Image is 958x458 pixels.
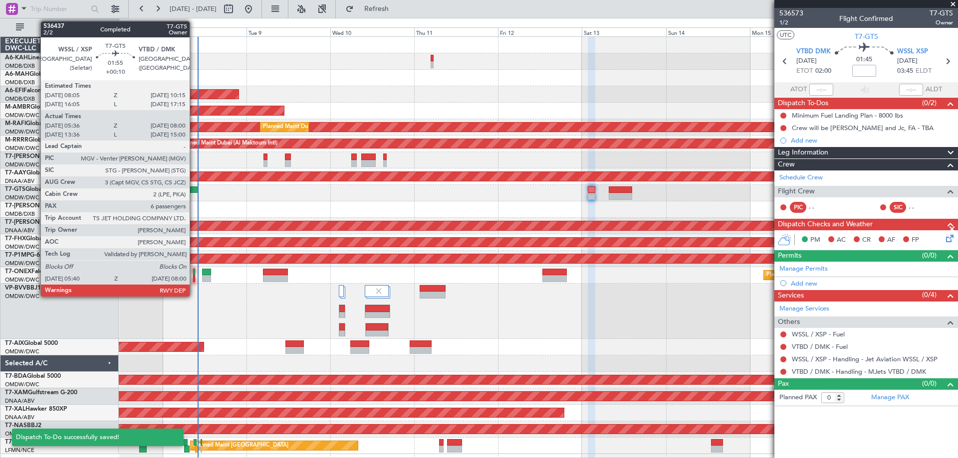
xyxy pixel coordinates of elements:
[16,433,169,443] div: Dispatch To-Do successfully saved!
[163,27,246,36] div: Mon 8
[5,88,51,94] a: A6-EFIFalcon 7X
[5,170,60,176] a: T7-AAYGlobal 7500
[5,177,34,185] a: DNAA/ABV
[778,290,804,302] span: Services
[916,66,932,76] span: ELDT
[5,55,66,61] a: A6-KAHLineage 1000
[30,1,88,16] input: Trip Number
[5,390,28,396] span: T7-XAM
[5,62,35,70] a: OMDB/DXB
[170,4,217,13] span: [DATE] - [DATE]
[5,79,35,86] a: OMDB/DXB
[5,269,59,275] a: T7-ONEXFalcon 8X
[930,18,953,27] span: Owner
[779,18,803,27] span: 1/2
[193,438,288,453] div: Planned Maint [GEOGRAPHIC_DATA]
[179,136,277,151] div: Planned Maint Dubai (Al Maktoum Intl)
[5,194,39,201] a: OMDW/DWC
[5,390,77,396] a: T7-XAMGulfstream G-200
[796,66,813,76] span: ETOT
[766,268,829,283] div: Planned Maint Nurnberg
[778,147,828,158] span: Leg Information
[5,161,39,168] a: OMDW/DWC
[5,137,62,143] a: M-RRRRGlobal 6000
[897,66,913,76] span: 03:45
[5,260,39,267] a: OMDW/DWC
[778,316,800,328] span: Others
[356,5,398,12] span: Refresh
[792,111,903,120] div: Minimum Fuel Landing Plan - 8000 lbs
[5,203,97,209] a: T7-[PERSON_NAME]Global 6000
[5,55,28,61] span: A6-KAH
[856,55,872,65] span: 01:45
[909,203,931,212] div: - -
[791,136,953,145] div: Add new
[498,27,582,36] div: Fri 12
[871,393,909,403] a: Manage PAX
[922,378,937,389] span: (0/0)
[5,285,41,291] a: VP-BVVBBJ1
[5,373,61,379] a: T7-BDAGlobal 5000
[5,95,35,103] a: OMDB/DXB
[5,145,39,152] a: OMDW/DWC
[341,1,401,17] button: Refresh
[5,340,24,346] span: T7-AIX
[5,104,30,110] span: M-AMBR
[777,30,794,39] button: UTC
[926,85,942,95] span: ALDT
[862,235,871,245] span: CR
[5,219,97,225] a: T7-[PERSON_NAME]Global 6000
[5,71,63,77] a: A6-MAHGlobal 7500
[246,27,330,36] div: Tue 9
[922,250,937,261] span: (0/0)
[855,31,878,42] span: T7-GTS
[778,219,873,230] span: Dispatch Checks and Weather
[5,252,54,258] a: T7-P1MPG-650ER
[5,348,39,355] a: OMDW/DWC
[5,269,31,275] span: T7-ONEX
[778,250,801,262] span: Permits
[5,285,26,291] span: VP-BVV
[5,414,34,421] a: DNAA/ABV
[5,243,39,251] a: OMDW/DWC
[666,27,750,36] div: Sun 14
[374,287,383,296] img: gray-close.svg
[815,66,831,76] span: 02:00
[5,236,60,242] a: T7-FHXGlobal 5000
[5,128,39,136] a: OMDW/DWC
[790,202,806,213] div: PIC
[796,56,817,66] span: [DATE]
[5,186,59,192] a: T7-GTSGlobal 7500
[792,355,938,363] a: WSSL / XSP - Handling - Jet Aviation WSSL / XSP
[5,121,26,127] span: M-RAFI
[5,88,23,94] span: A6-EFI
[778,159,795,170] span: Crew
[5,203,63,209] span: T7-[PERSON_NAME]
[779,393,817,403] label: Planned PAX
[897,47,928,57] span: WSSL XSP
[26,24,105,31] span: All Aircraft
[5,170,26,176] span: T7-AAY
[890,202,906,213] div: SIC
[5,104,64,110] a: M-AMBRGlobal 5000
[792,367,926,376] a: VTBD / DMK - Handling - MJets VTBD / DMK
[5,121,60,127] a: M-RAFIGlobal 7500
[792,342,848,351] a: VTBD / DMK - Fuel
[779,264,828,274] a: Manage Permits
[809,84,833,96] input: --:--
[839,13,893,24] div: Flight Confirmed
[5,137,28,143] span: M-RRRR
[582,27,666,36] div: Sat 13
[922,98,937,108] span: (0/2)
[5,71,29,77] span: A6-MAH
[79,27,163,36] div: Sun 7
[5,186,25,192] span: T7-GTS
[837,235,846,245] span: AC
[778,186,815,197] span: Flight Crew
[263,120,361,135] div: Planned Maint Dubai (Al Maktoum Intl)
[922,290,937,300] span: (0/4)
[779,304,829,314] a: Manage Services
[5,406,67,412] a: T7-XALHawker 850XP
[779,173,823,183] a: Schedule Crew
[912,235,919,245] span: FP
